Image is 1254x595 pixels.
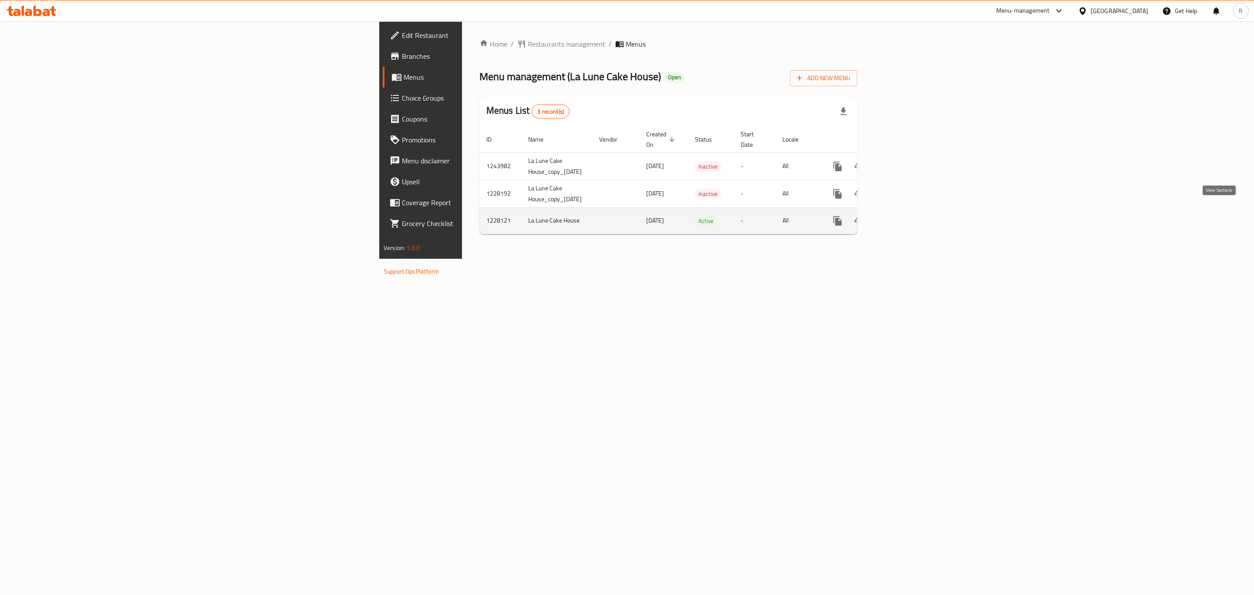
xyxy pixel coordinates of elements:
[383,88,589,108] a: Choice Groups
[486,134,503,145] span: ID
[402,135,582,145] span: Promotions
[646,160,664,172] span: [DATE]
[695,161,721,172] div: Inactive
[479,39,857,49] nav: breadcrumb
[848,210,869,231] button: Change Status
[383,67,589,88] a: Menus
[827,183,848,204] button: more
[609,39,612,49] li: /
[383,129,589,150] a: Promotions
[734,207,775,234] td: -
[486,104,570,118] h2: Menus List
[827,210,848,231] button: more
[383,25,589,46] a: Edit Restaurant
[741,129,765,150] span: Start Date
[402,30,582,41] span: Edit Restaurant
[384,257,424,268] span: Get support on:
[646,215,664,226] span: [DATE]
[833,101,854,122] div: Export file
[775,207,820,234] td: All
[479,67,661,86] span: Menu management ( La Lune Cake House )
[848,156,869,177] button: Change Status
[782,134,810,145] span: Locale
[383,108,589,129] a: Coupons
[695,134,723,145] span: Status
[790,70,857,86] button: Add New Menu
[820,126,918,153] th: Actions
[383,150,589,171] a: Menu disclaimer
[528,134,555,145] span: Name
[1239,6,1243,16] span: R
[664,72,684,83] div: Open
[599,134,629,145] span: Vendor
[402,197,582,208] span: Coverage Report
[402,176,582,187] span: Upsell
[827,156,848,177] button: more
[384,242,405,254] span: Version:
[383,213,589,234] a: Grocery Checklist
[402,156,582,166] span: Menu disclaimer
[664,74,684,81] span: Open
[532,108,569,116] span: 3 record(s)
[479,126,918,234] table: enhanced table
[646,129,678,150] span: Created On
[734,152,775,180] td: -
[384,266,439,277] a: Support.OpsPlatform
[383,171,589,192] a: Upsell
[406,242,420,254] span: 1.0.0
[775,180,820,207] td: All
[797,73,850,84] span: Add New Menu
[532,105,570,118] div: Total records count
[383,192,589,213] a: Coverage Report
[402,93,582,103] span: Choice Groups
[402,218,582,229] span: Grocery Checklist
[404,72,582,82] span: Menus
[695,189,721,199] span: Inactive
[695,216,717,226] span: Active
[626,39,646,49] span: Menus
[775,152,820,180] td: All
[402,114,582,124] span: Coupons
[848,183,869,204] button: Change Status
[646,188,664,199] span: [DATE]
[383,46,589,67] a: Branches
[695,162,721,172] span: Inactive
[402,51,582,61] span: Branches
[996,6,1050,16] div: Menu-management
[1091,6,1148,16] div: [GEOGRAPHIC_DATA]
[734,180,775,207] td: -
